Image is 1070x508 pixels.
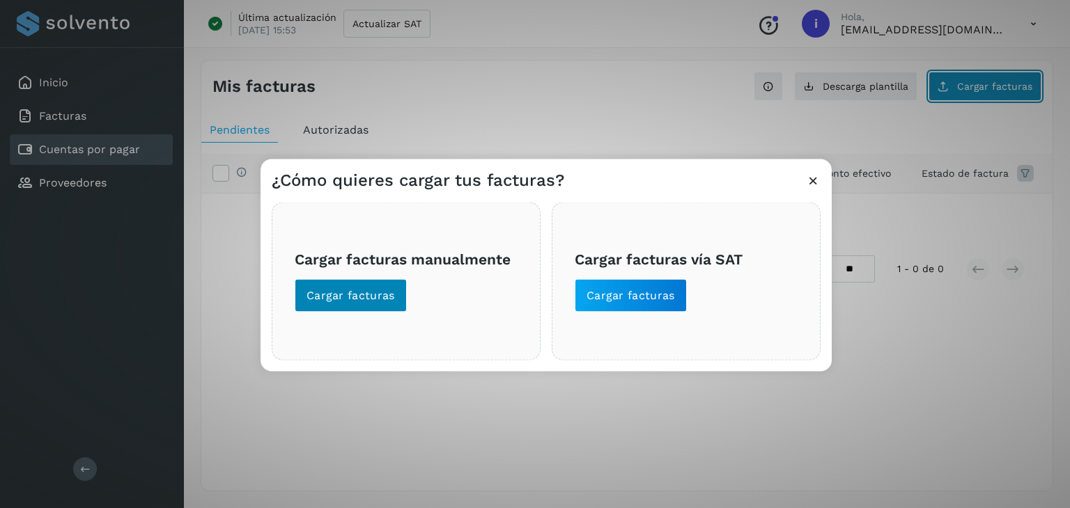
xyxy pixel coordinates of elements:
h3: Cargar facturas manualmente [295,250,518,267]
h3: Cargar facturas vía SAT [575,250,798,267]
h3: ¿Cómo quieres cargar tus facturas? [272,170,564,191]
button: Cargar facturas [295,279,407,312]
button: Cargar facturas [575,279,687,312]
span: Cargar facturas [307,288,395,303]
span: Cargar facturas [587,288,675,303]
